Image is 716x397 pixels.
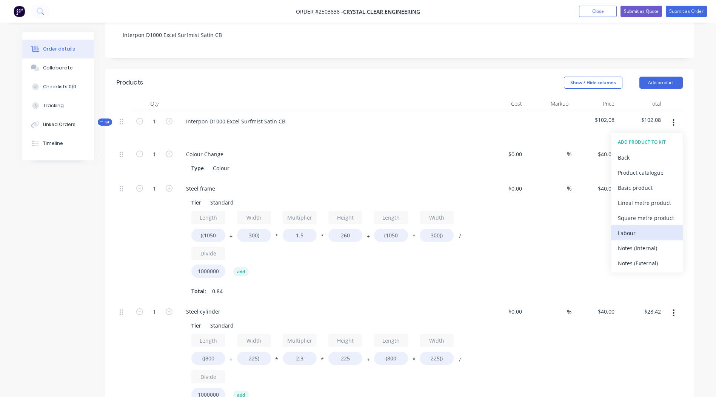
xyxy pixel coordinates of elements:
button: Square metre product [611,210,683,225]
button: Checklists 0/0 [22,77,94,96]
span: % [567,184,571,193]
div: Colour Change [180,149,229,160]
input: Value [420,229,454,242]
span: $102.08 [621,116,661,124]
div: Interpon D1000 Excel Surfmist Satin CB [180,116,291,127]
div: Lineal metre product [618,197,676,208]
div: Products [117,78,143,87]
div: Notes (Internal) [618,243,676,254]
button: Add product [639,77,683,89]
button: + [227,235,235,240]
div: Tier [188,320,204,331]
div: Labour [618,228,676,239]
div: Cost [479,96,525,111]
input: Value [191,229,225,242]
input: Value [191,265,225,278]
div: Steel frame [180,183,221,194]
div: Basic product [618,182,676,193]
button: Back [611,150,683,165]
input: Label [237,211,271,224]
input: Label [191,211,225,224]
div: Product catalogue [618,167,676,178]
input: Label [374,211,408,224]
button: Submit as Order [666,6,707,17]
button: add [233,267,249,276]
input: Label [328,334,362,347]
input: Label [328,211,362,224]
input: Value [374,352,408,365]
input: Label [283,334,317,347]
button: + [365,358,372,364]
span: Kit [100,119,110,125]
button: Tracking [22,96,94,115]
input: Label [420,334,454,347]
div: Standard [207,197,237,208]
button: Order details [22,40,94,58]
input: Value [283,229,317,242]
input: Value [328,229,362,242]
button: ADD PRODUCT TO KIT [611,135,683,150]
span: 0.84 [212,287,223,295]
div: Markup [525,96,571,111]
span: Order #2503838 - [296,8,343,15]
div: Steel cylinder [180,306,226,317]
div: ADD PRODUCT TO KIT [618,137,676,147]
button: Labour [611,225,683,240]
button: Notes (Internal) [611,240,683,255]
div: Collaborate [43,65,73,71]
div: Kit [98,118,112,126]
div: Back [618,152,676,163]
span: Total: [191,287,206,295]
button: Collaborate [22,58,94,77]
input: Label [237,334,271,347]
div: Linked Orders [43,121,75,128]
div: Colour [210,163,233,174]
input: Value [328,352,362,365]
span: % [567,150,571,158]
button: Product catalogue [611,165,683,180]
input: Label [191,334,225,347]
a: Crystal Clear Engineering [343,8,420,15]
button: Linked Orders [22,115,94,134]
input: Value [283,352,317,365]
button: / [456,235,463,240]
input: Value [374,229,408,242]
div: Standard [207,320,237,331]
input: Value [237,229,271,242]
button: Show / Hide columns [564,77,622,89]
div: Square metre product [618,212,676,223]
button: Notes (External) [611,255,683,271]
div: Qty [132,96,177,111]
div: Type [188,163,207,174]
div: Tracking [43,102,64,109]
button: Basic product [611,180,683,195]
button: / [456,358,463,364]
button: Timeline [22,134,94,153]
input: Label [420,211,454,224]
div: Price [571,96,618,111]
input: Value [237,352,271,365]
input: Label [191,370,225,383]
input: Value [420,352,454,365]
img: Factory [14,6,25,17]
div: Timeline [43,140,63,147]
span: $102.08 [574,116,615,124]
input: Value [191,352,225,365]
input: Label [191,247,225,260]
input: Label [283,211,317,224]
span: % [567,308,571,316]
div: Notes (External) [618,258,676,269]
button: Close [579,6,617,17]
div: Order details [43,46,75,52]
div: Checklists 0/0 [43,83,76,90]
button: Lineal metre product [611,195,683,210]
button: Submit as Quote [621,6,662,17]
div: Total [617,96,664,111]
input: Label [374,334,408,347]
button: + [227,358,235,364]
button: + [365,235,372,240]
div: Interpon D1000 Excel Surfmist Satin CB [117,23,683,46]
div: Tier [188,197,204,208]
